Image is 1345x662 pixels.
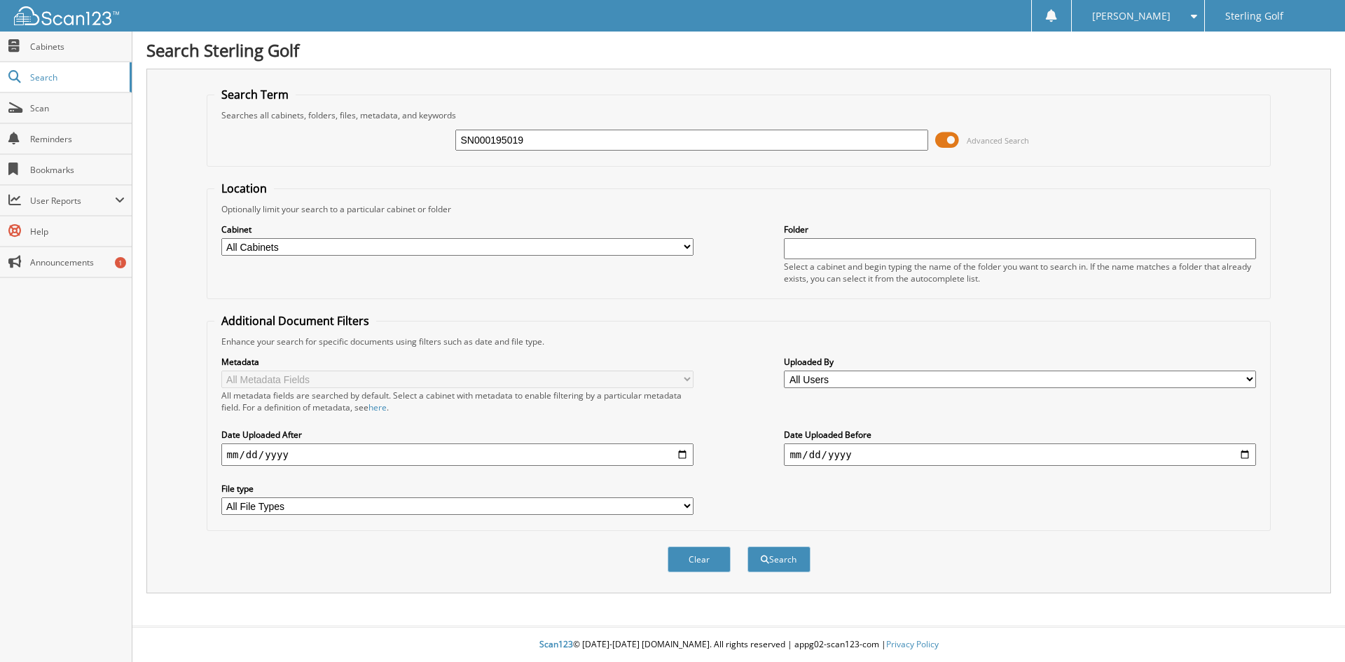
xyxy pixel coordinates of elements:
[1092,12,1171,20] span: [PERSON_NAME]
[14,6,119,25] img: scan123-logo-white.svg
[30,195,115,207] span: User Reports
[221,443,694,466] input: start
[886,638,939,650] a: Privacy Policy
[221,429,694,441] label: Date Uploaded After
[146,39,1331,62] h1: Search Sterling Golf
[221,389,694,413] div: All metadata fields are searched by default. Select a cabinet with metadata to enable filtering b...
[132,628,1345,662] div: © [DATE]-[DATE] [DOMAIN_NAME]. All rights reserved | appg02-scan123-com |
[784,223,1256,235] label: Folder
[1225,12,1283,20] span: Sterling Golf
[784,356,1256,368] label: Uploaded By
[30,41,125,53] span: Cabinets
[747,546,811,572] button: Search
[784,261,1256,284] div: Select a cabinet and begin typing the name of the folder you want to search in. If the name match...
[221,223,694,235] label: Cabinet
[214,109,1264,121] div: Searches all cabinets, folders, files, metadata, and keywords
[539,638,573,650] span: Scan123
[30,133,125,145] span: Reminders
[784,443,1256,466] input: end
[214,181,274,196] legend: Location
[30,226,125,237] span: Help
[214,313,376,329] legend: Additional Document Filters
[30,256,125,268] span: Announcements
[221,483,694,495] label: File type
[784,429,1256,441] label: Date Uploaded Before
[214,336,1264,347] div: Enhance your search for specific documents using filters such as date and file type.
[967,135,1029,146] span: Advanced Search
[668,546,731,572] button: Clear
[30,164,125,176] span: Bookmarks
[368,401,387,413] a: here
[30,71,123,83] span: Search
[214,87,296,102] legend: Search Term
[115,257,126,268] div: 1
[214,203,1264,215] div: Optionally limit your search to a particular cabinet or folder
[30,102,125,114] span: Scan
[221,356,694,368] label: Metadata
